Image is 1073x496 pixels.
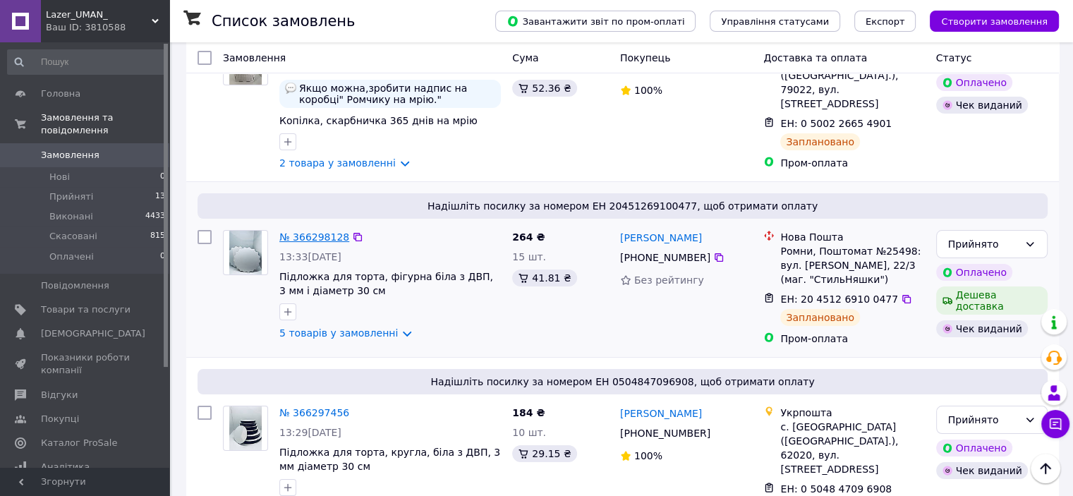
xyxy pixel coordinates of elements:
div: Ваш ID: 3810588 [46,21,169,34]
div: 52.36 ₴ [512,80,576,97]
span: Cума [512,52,538,63]
div: Чек виданий [936,320,1028,337]
span: Прийняті [49,190,93,203]
a: № 366298128 [279,231,349,243]
span: Оплачені [49,250,94,263]
div: Оплачено [936,440,1012,456]
div: Заплановано [780,133,860,150]
span: Показники роботи компанії [41,351,131,377]
span: Управління статусами [721,16,829,27]
input: Пошук [7,49,166,75]
span: Lazer_UMAN_ [46,8,152,21]
span: Повідомлення [41,279,109,292]
img: :speech_balloon: [285,83,296,94]
span: Відгуки [41,389,78,401]
span: 184 ₴ [512,407,545,418]
div: 29.15 ₴ [512,445,576,462]
a: 5 товарів у замовленні [279,327,398,339]
span: 0 [160,250,165,263]
button: Наверх [1031,454,1060,483]
span: Виконані [49,210,93,223]
a: Копілка, скарбничка 365 днів на мрію [279,115,478,126]
div: Прийнято [948,412,1019,428]
h1: Список замовлень [212,13,355,30]
span: Надішліть посилку за номером ЕН 20451269100477, щоб отримати оплату [203,199,1042,213]
a: [PERSON_NAME] [620,406,702,421]
span: Нові [49,171,70,183]
span: Експорт [866,16,905,27]
div: Дешева доставка [936,286,1048,315]
div: Пром-оплата [780,332,924,346]
div: Нова Пошта [780,230,924,244]
span: 4433 [145,210,165,223]
span: ЕН: 0 5048 4709 6908 [780,483,892,495]
div: Ромни, Поштомат №25498: вул. [PERSON_NAME], 22/3 (маг. "СтильНяшки") [780,244,924,286]
button: Управління статусами [710,11,840,32]
div: [PHONE_NUMBER] [617,423,713,443]
a: Фото товару [223,406,268,451]
a: Підложка для торта, кругла, біла з ДВП, 3 мм діаметр 30 см [279,447,500,472]
a: Фото товару [223,230,268,275]
span: Статус [936,52,972,63]
span: 13:33[DATE] [279,251,341,262]
span: Доставка та оплата [763,52,867,63]
span: 264 ₴ [512,231,545,243]
img: Фото товару [229,406,262,450]
button: Чат з покупцем [1041,410,1069,438]
span: Надішліть посилку за номером ЕН 0504847096908, щоб отримати оплату [203,375,1042,389]
span: Якщо можна,зробити надпис на коробці" Ромчику на мрію." [299,83,495,105]
span: Головна [41,87,80,100]
a: № 366297456 [279,407,349,418]
div: Оплачено [936,264,1012,281]
span: Скасовані [49,230,97,243]
span: ЕН: 20 4512 6910 0477 [780,294,898,305]
span: 100% [634,450,662,461]
button: Створити замовлення [930,11,1059,32]
span: Покупці [41,413,79,425]
span: Каталог ProSale [41,437,117,449]
div: Чек виданий [936,97,1028,114]
span: 100% [634,85,662,96]
div: м. [GEOGRAPHIC_DATA] ([GEOGRAPHIC_DATA].), 79022, вул. [STREET_ADDRESS] [780,54,924,111]
span: ЕН: 0 5002 2665 4901 [780,118,892,129]
button: Завантажити звіт по пром-оплаті [495,11,696,32]
span: Без рейтингу [634,274,704,286]
img: Фото товару [229,231,262,274]
span: Замовлення [223,52,286,63]
span: Замовлення та повідомлення [41,111,169,137]
a: 2 товара у замовленні [279,157,396,169]
div: Оплачено [936,74,1012,91]
a: Підложка для торта, фігурна біла з ДВП, 3 мм і діаметр 30 см [279,271,493,296]
div: Чек виданий [936,462,1028,479]
span: Аналітика [41,461,90,473]
a: [PERSON_NAME] [620,231,702,245]
div: с. [GEOGRAPHIC_DATA] ([GEOGRAPHIC_DATA].), 62020, вул. [STREET_ADDRESS] [780,420,924,476]
span: Покупець [620,52,670,63]
div: 41.81 ₴ [512,270,576,286]
span: Створити замовлення [941,16,1048,27]
button: Експорт [854,11,916,32]
div: [PHONE_NUMBER] [617,248,713,267]
div: Укрпошта [780,406,924,420]
span: 13:29[DATE] [279,427,341,438]
a: Створити замовлення [916,15,1059,26]
span: 13 [155,190,165,203]
span: 10 шт. [512,427,546,438]
span: [DEMOGRAPHIC_DATA] [41,327,145,340]
span: Товари та послуги [41,303,131,316]
div: Пром-оплата [780,156,924,170]
span: 0 [160,171,165,183]
span: Завантажити звіт по пром-оплаті [507,15,684,28]
div: Прийнято [948,236,1019,252]
span: Замовлення [41,149,99,162]
span: 15 шт. [512,251,546,262]
span: 815 [150,230,165,243]
div: Заплановано [780,309,860,326]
